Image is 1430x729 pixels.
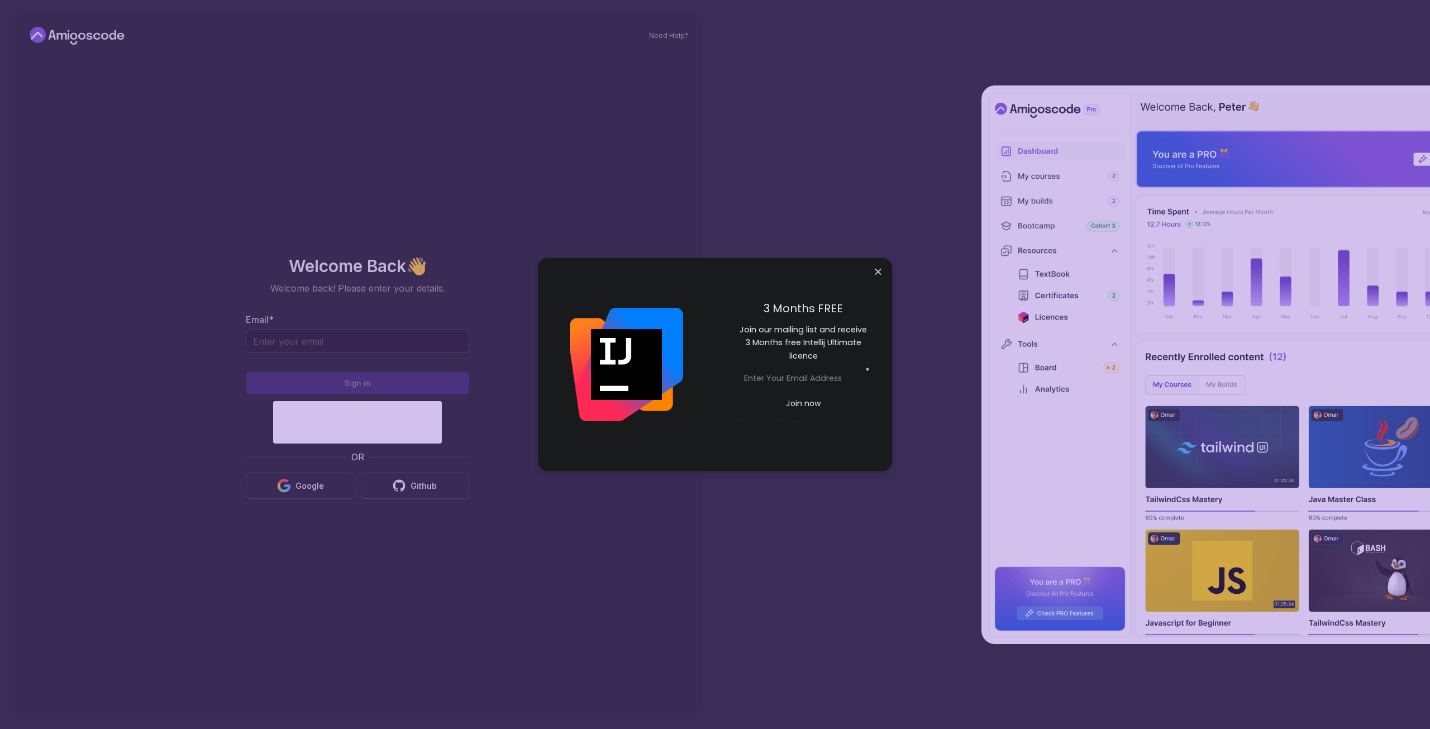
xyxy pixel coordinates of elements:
[295,480,324,492] div: Google
[344,378,371,389] div: Sign in
[246,330,469,353] input: Enter your email
[411,480,437,492] div: Github
[27,27,127,45] a: Home link
[246,372,469,394] button: Sign in
[649,31,688,40] a: Need Help?
[246,282,469,295] p: Welcome back! Please enter your details.
[360,473,469,499] button: Github
[981,85,1430,644] img: Amigoscode Dashboard
[246,314,274,325] label: Email *
[273,401,442,444] iframe: Widget que contiene una casilla de verificación para el desafío de seguridad de hCaptcha
[246,257,469,275] h2: Welcome Back
[246,473,355,499] button: Google
[406,257,427,275] span: 👋
[351,450,364,464] p: OR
